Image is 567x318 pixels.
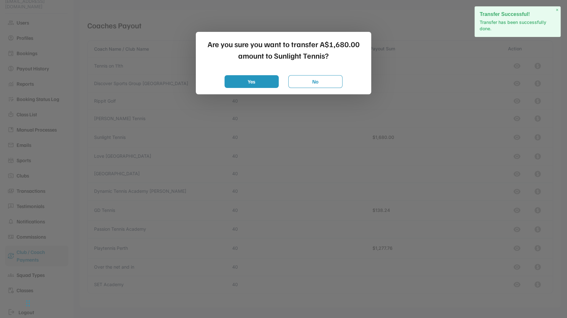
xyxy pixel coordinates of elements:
[556,7,558,13] span: ×
[202,38,365,61] div: Are you sure you want to transfer A$1,680.00 amount to Sunlight Tennis?
[225,75,279,88] button: Yes
[480,19,556,32] p: Transfer has been successfully done.
[480,11,556,17] h2: Transfer Successful!
[288,75,342,88] button: No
